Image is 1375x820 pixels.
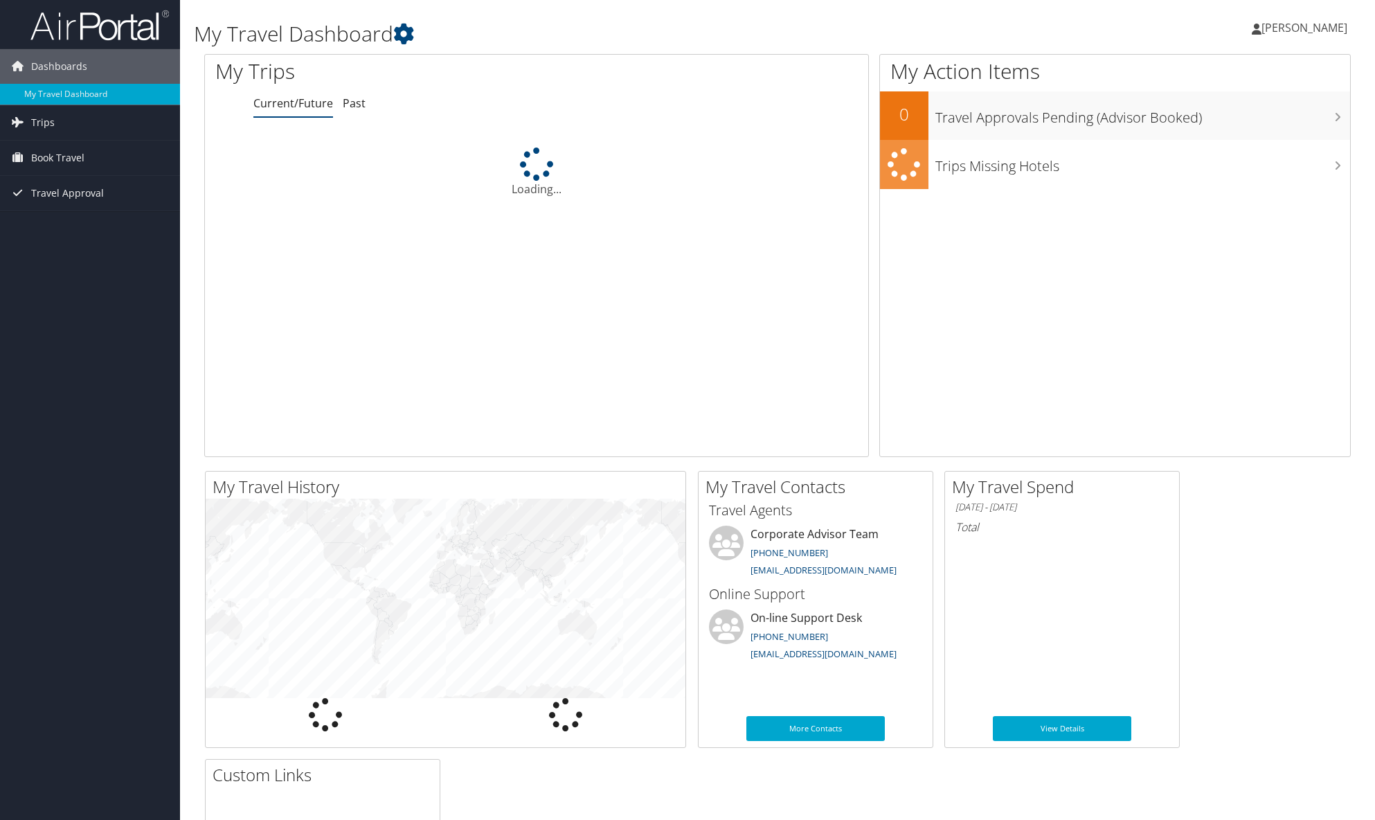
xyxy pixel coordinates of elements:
h6: [DATE] - [DATE] [955,501,1169,514]
h2: My Travel Spend [952,475,1179,499]
a: Past [343,96,366,111]
a: View Details [993,716,1131,741]
a: [EMAIL_ADDRESS][DOMAIN_NAME] [751,648,897,660]
a: [PERSON_NAME] [1252,7,1361,48]
h2: 0 [880,102,928,126]
a: Current/Future [253,96,333,111]
h2: My Travel History [213,475,685,499]
li: On-line Support Desk [702,609,929,666]
a: Trips Missing Hotels [880,140,1350,189]
a: More Contacts [746,716,885,741]
a: [EMAIL_ADDRESS][DOMAIN_NAME] [751,564,897,576]
span: [PERSON_NAME] [1261,20,1347,35]
div: Loading... [205,148,868,197]
a: 0Travel Approvals Pending (Advisor Booked) [880,91,1350,140]
h2: Custom Links [213,763,440,787]
h3: Online Support [709,585,922,604]
li: Corporate Advisor Team [702,526,929,582]
a: [PHONE_NUMBER] [751,630,828,643]
h2: My Travel Contacts [706,475,933,499]
h6: Total [955,519,1169,535]
h1: My Trips [215,57,582,86]
h3: Trips Missing Hotels [935,150,1350,176]
h1: My Action Items [880,57,1350,86]
h3: Travel Agents [709,501,922,520]
a: [PHONE_NUMBER] [751,546,828,559]
h3: Travel Approvals Pending (Advisor Booked) [935,101,1350,127]
span: Dashboards [31,49,87,84]
span: Travel Approval [31,176,104,211]
span: Book Travel [31,141,84,175]
h1: My Travel Dashboard [194,19,972,48]
img: airportal-logo.png [30,9,169,42]
span: Trips [31,105,55,140]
